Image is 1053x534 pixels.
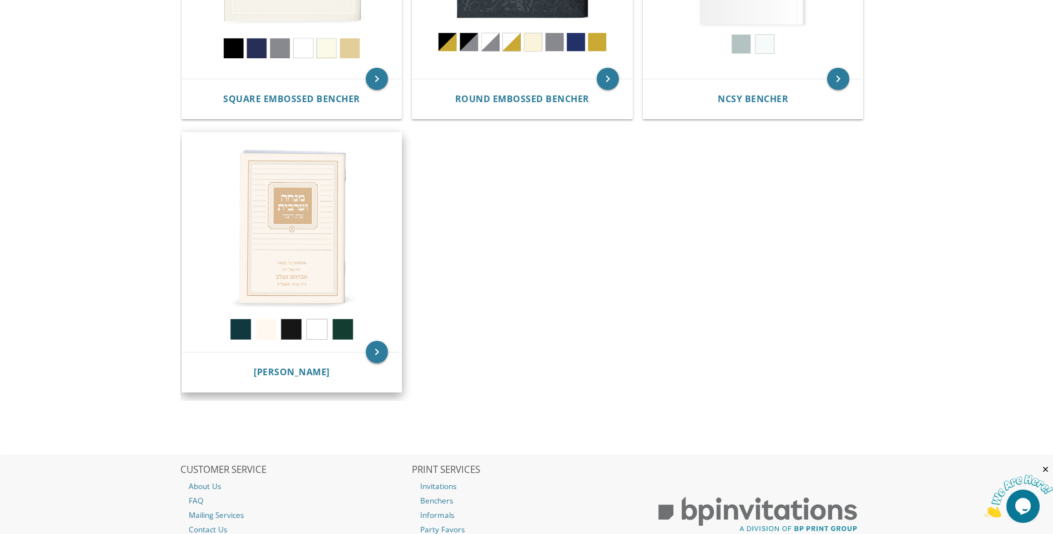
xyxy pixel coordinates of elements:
a: Square Embossed Bencher [223,94,360,104]
a: [PERSON_NAME] [254,367,330,377]
a: Mailing Services [180,508,410,522]
iframe: chat widget [984,465,1053,517]
span: NCSY Bencher [718,93,788,105]
span: [PERSON_NAME] [254,366,330,378]
span: Round Embossed Bencher [455,93,590,105]
a: keyboard_arrow_right [827,68,849,90]
img: Mincha Maariv [182,133,402,352]
h2: CUSTOMER SERVICE [180,465,410,476]
a: keyboard_arrow_right [366,341,388,363]
span: Square Embossed Bencher [223,93,360,105]
a: keyboard_arrow_right [366,68,388,90]
a: keyboard_arrow_right [597,68,619,90]
a: Informals [412,508,642,522]
a: Invitations [412,479,642,493]
a: NCSY Bencher [718,94,788,104]
a: Round Embossed Bencher [455,94,590,104]
h2: PRINT SERVICES [412,465,642,476]
a: FAQ [180,493,410,508]
a: Benchers [412,493,642,508]
a: About Us [180,479,410,493]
